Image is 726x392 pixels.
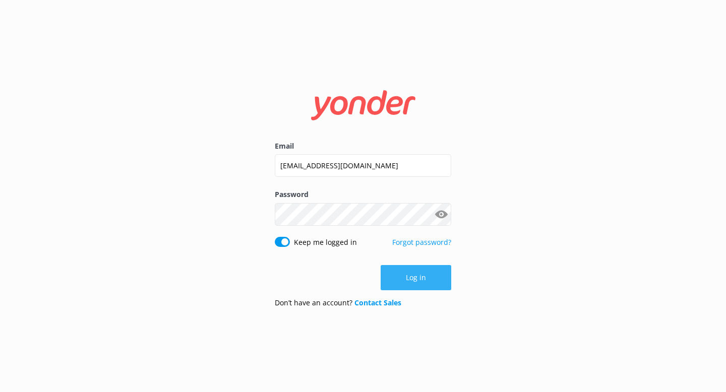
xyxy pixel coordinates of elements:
button: Show password [431,204,451,224]
label: Password [275,189,451,200]
p: Don’t have an account? [275,297,401,308]
input: user@emailaddress.com [275,154,451,177]
a: Contact Sales [354,298,401,307]
a: Forgot password? [392,237,451,247]
button: Log in [381,265,451,290]
label: Keep me logged in [294,237,357,248]
label: Email [275,141,451,152]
